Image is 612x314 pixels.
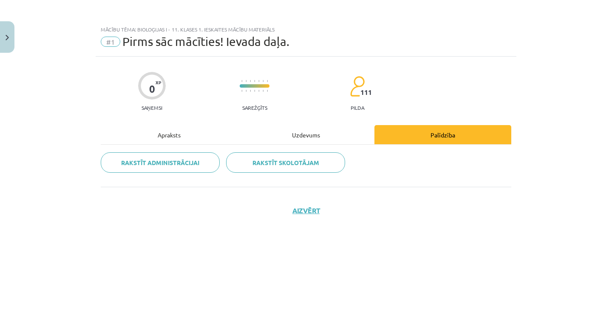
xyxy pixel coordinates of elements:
[250,80,251,82] img: icon-short-line-57e1e144782c952c97e751825c79c345078a6d821885a25fce030b3d8c18986b.svg
[101,152,220,173] a: Rakstīt administrācijai
[241,80,242,82] img: icon-short-line-57e1e144782c952c97e751825c79c345078a6d821885a25fce030b3d8c18986b.svg
[360,88,372,96] span: 111
[290,206,322,215] button: Aizvērt
[254,90,255,92] img: icon-short-line-57e1e144782c952c97e751825c79c345078a6d821885a25fce030b3d8c18986b.svg
[138,105,166,111] p: Saņemsi
[241,90,242,92] img: icon-short-line-57e1e144782c952c97e751825c79c345078a6d821885a25fce030b3d8c18986b.svg
[267,80,268,82] img: icon-short-line-57e1e144782c952c97e751825c79c345078a6d821885a25fce030b3d8c18986b.svg
[246,90,246,92] img: icon-short-line-57e1e144782c952c97e751825c79c345078a6d821885a25fce030b3d8c18986b.svg
[258,90,259,92] img: icon-short-line-57e1e144782c952c97e751825c79c345078a6d821885a25fce030b3d8c18986b.svg
[122,34,289,49] span: Pirms sāc mācīties! Ievada daļa.
[101,37,120,47] span: #1
[149,83,155,95] div: 0
[156,80,161,85] span: XP
[267,90,268,92] img: icon-short-line-57e1e144782c952c97e751825c79c345078a6d821885a25fce030b3d8c18986b.svg
[258,80,259,82] img: icon-short-line-57e1e144782c952c97e751825c79c345078a6d821885a25fce030b3d8c18986b.svg
[254,80,255,82] img: icon-short-line-57e1e144782c952c97e751825c79c345078a6d821885a25fce030b3d8c18986b.svg
[101,125,238,144] div: Apraksts
[226,152,345,173] a: Rakstīt skolotājam
[263,90,263,92] img: icon-short-line-57e1e144782c952c97e751825c79c345078a6d821885a25fce030b3d8c18986b.svg
[238,125,374,144] div: Uzdevums
[350,76,365,97] img: students-c634bb4e5e11cddfef0936a35e636f08e4e9abd3cc4e673bd6f9a4125e45ecb1.svg
[250,90,251,92] img: icon-short-line-57e1e144782c952c97e751825c79c345078a6d821885a25fce030b3d8c18986b.svg
[101,26,511,32] div: Mācību tēma: Bioloģijas i - 11. klases 1. ieskaites mācību materiāls
[6,35,9,40] img: icon-close-lesson-0947bae3869378f0d4975bcd49f059093ad1ed9edebbc8119c70593378902aed.svg
[351,105,364,111] p: pilda
[246,80,246,82] img: icon-short-line-57e1e144782c952c97e751825c79c345078a6d821885a25fce030b3d8c18986b.svg
[242,105,267,111] p: Sarežģīts
[374,125,511,144] div: Palīdzība
[263,80,263,82] img: icon-short-line-57e1e144782c952c97e751825c79c345078a6d821885a25fce030b3d8c18986b.svg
